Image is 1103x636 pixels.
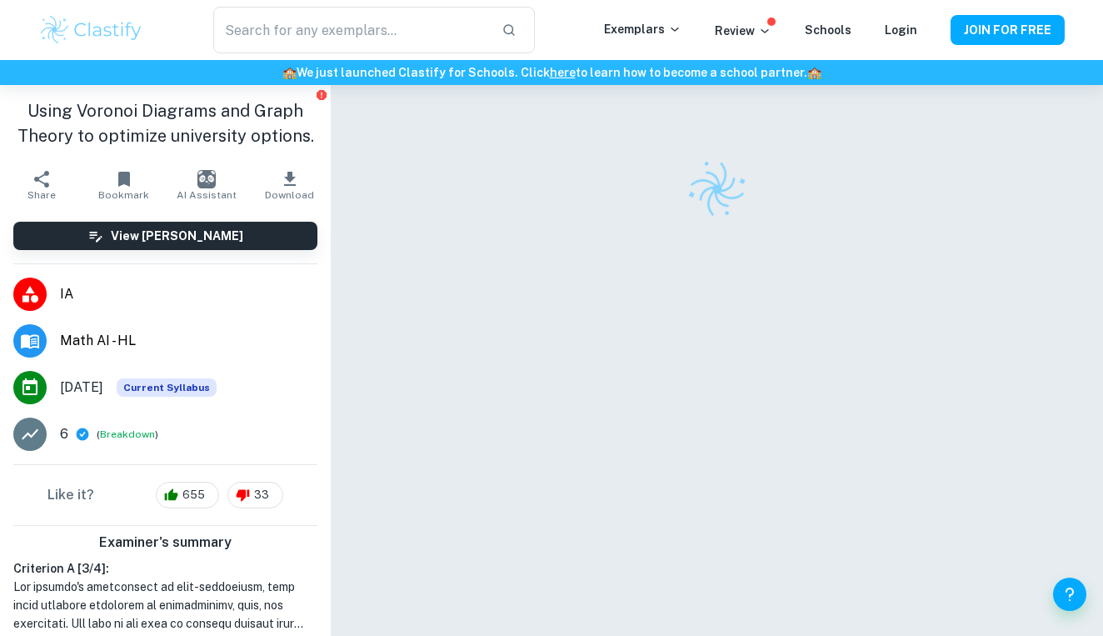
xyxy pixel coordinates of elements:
[38,13,144,47] img: Clastify logo
[97,427,158,443] span: ( )
[117,378,217,397] div: This exemplar is based on the current syllabus. Feel free to refer to it for inspiration/ideas wh...
[248,162,331,208] button: Download
[13,222,317,250] button: View [PERSON_NAME]
[177,189,237,201] span: AI Assistant
[715,22,771,40] p: Review
[885,23,917,37] a: Login
[117,378,217,397] span: Current Syllabus
[13,98,317,148] h1: Using Voronoi Diagrams and Graph Theory to optimize university options.
[173,487,214,503] span: 655
[197,170,216,188] img: AI Assistant
[7,533,324,553] h6: Examiner's summary
[227,482,283,508] div: 33
[111,227,243,245] h6: View [PERSON_NAME]
[550,66,576,79] a: here
[604,20,681,38] p: Exemplars
[166,162,248,208] button: AI Assistant
[60,331,317,351] span: Math AI - HL
[265,189,314,201] span: Download
[1053,578,1086,611] button: Help and Feedback
[100,427,155,442] button: Breakdown
[245,487,278,503] span: 33
[98,189,149,201] span: Bookmark
[951,15,1065,45] button: JOIN FOR FREE
[47,485,94,505] h6: Like it?
[60,284,317,304] span: IA
[315,88,327,101] button: Report issue
[13,559,317,578] h6: Criterion A [ 3 / 4 ]:
[678,150,756,228] img: Clastify logo
[213,7,488,53] input: Search for any exemplars...
[60,378,103,398] span: [DATE]
[13,578,317,633] h1: Lor ipsumdo's ametconsect ad elit-seddoeiusm, temp incid utlabore etdolorem al enimadminimv, quis...
[282,66,297,79] span: 🏫
[807,66,821,79] span: 🏫
[156,482,219,508] div: 655
[3,63,1100,82] h6: We just launched Clastify for Schools. Click to learn how to become a school partner.
[805,23,851,37] a: Schools
[60,424,68,444] p: 6
[27,189,56,201] span: Share
[82,162,165,208] button: Bookmark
